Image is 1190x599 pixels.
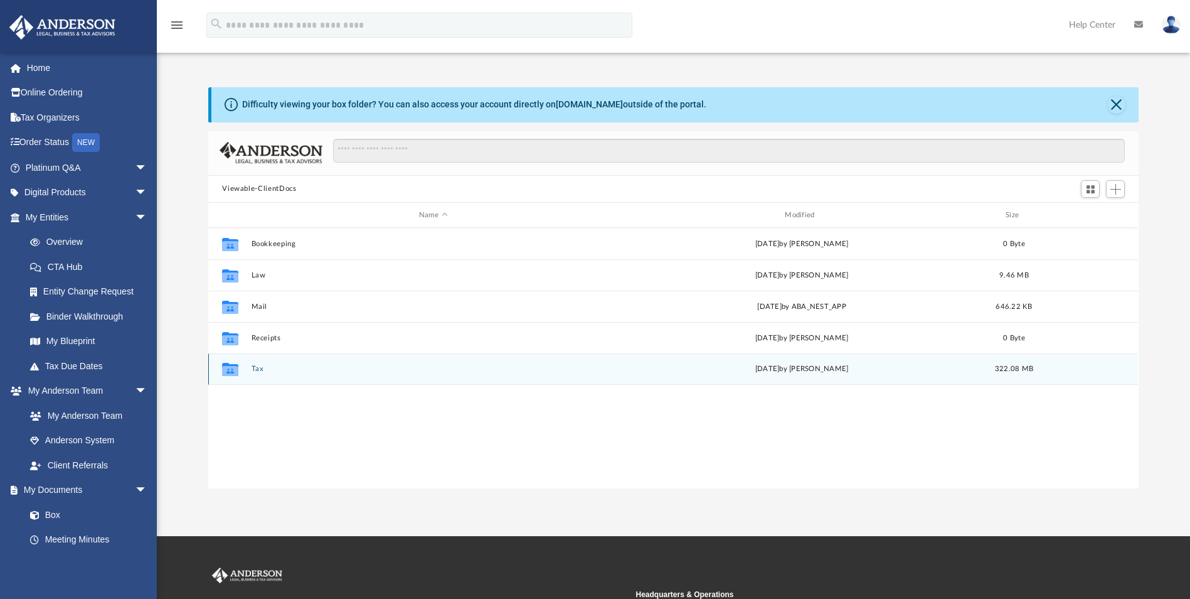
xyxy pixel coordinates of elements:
a: Order StatusNEW [9,130,166,156]
button: Viewable-ClientDocs [222,183,296,195]
a: Forms Library [18,552,154,577]
div: id [1045,210,1133,221]
a: menu [169,24,184,33]
i: search [210,17,223,31]
button: Mail [252,303,615,311]
div: [DATE] by ABA_NEST_APP [620,301,984,313]
i: menu [169,18,184,33]
button: Switch to Grid View [1081,180,1100,198]
span: 646.22 KB [996,303,1033,310]
div: [DATE] by [PERSON_NAME] [620,333,984,344]
a: My Blueprint [18,329,160,354]
img: User Pic [1162,16,1181,34]
span: arrow_drop_down [135,205,160,230]
a: Digital Productsarrow_drop_down [9,180,166,205]
a: My Entitiesarrow_drop_down [9,205,166,230]
a: My Anderson Teamarrow_drop_down [9,379,160,404]
a: CTA Hub [18,254,166,279]
button: Law [252,271,615,279]
a: Tax Due Dates [18,353,166,379]
a: Online Ordering [9,80,166,105]
button: Close [1108,96,1125,114]
a: Client Referrals [18,453,160,478]
a: Meeting Minutes [18,527,160,553]
div: Size [989,210,1039,221]
span: 322.08 MB [995,366,1033,373]
span: arrow_drop_down [135,155,160,181]
div: Difficulty viewing your box folder? You can also access your account directly on outside of the p... [242,98,706,111]
div: NEW [72,133,100,152]
button: Tax [252,365,615,374]
div: grid [208,228,1138,488]
input: Search files and folders [333,139,1125,163]
div: [DATE] by [PERSON_NAME] [620,364,984,375]
span: arrow_drop_down [135,379,160,404]
a: My Anderson Team [18,403,154,428]
img: Anderson Advisors Platinum Portal [210,568,285,584]
span: 0 Byte [1004,335,1026,342]
a: Binder Walkthrough [18,304,166,329]
a: Tax Organizers [9,105,166,130]
a: Anderson System [18,428,160,453]
a: [DOMAIN_NAME] [556,99,623,109]
a: Entity Change Request [18,279,166,305]
a: Overview [18,230,166,255]
img: Anderson Advisors Platinum Portal [6,15,119,40]
div: Modified [620,210,984,221]
div: Name [251,210,615,221]
a: Box [18,502,154,527]
a: My Documentsarrow_drop_down [9,478,160,503]
div: [DATE] by [PERSON_NAME] [620,239,984,250]
span: 9.46 MB [999,272,1029,279]
a: Platinum Q&Aarrow_drop_down [9,155,166,180]
a: Home [9,55,166,80]
button: Receipts [252,334,615,342]
span: arrow_drop_down [135,180,160,206]
span: 0 Byte [1004,240,1026,247]
div: id [214,210,245,221]
button: Add [1106,180,1125,198]
button: Bookkeeping [252,240,615,248]
span: arrow_drop_down [135,478,160,504]
div: [DATE] by [PERSON_NAME] [620,270,984,281]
